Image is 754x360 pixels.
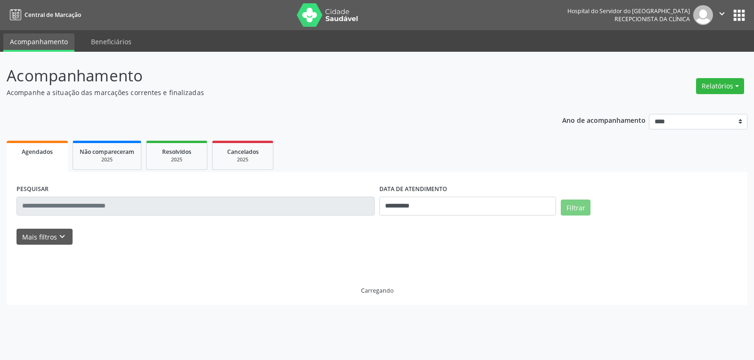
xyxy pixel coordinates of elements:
[57,232,67,242] i: keyboard_arrow_down
[7,88,525,97] p: Acompanhe a situação das marcações correntes e finalizadas
[379,182,447,197] label: DATA DE ATENDIMENTO
[16,182,49,197] label: PESQUISAR
[567,7,690,15] div: Hospital do Servidor do [GEOGRAPHIC_DATA]
[3,33,74,52] a: Acompanhamento
[80,148,134,156] span: Não compareceram
[153,156,200,163] div: 2025
[162,148,191,156] span: Resolvidos
[696,78,744,94] button: Relatórios
[219,156,266,163] div: 2025
[731,7,747,24] button: apps
[7,7,81,23] a: Central de Marcação
[562,114,646,126] p: Ano de acompanhamento
[84,33,138,50] a: Beneficiários
[693,5,713,25] img: img
[227,148,259,156] span: Cancelados
[717,8,727,19] i: 
[80,156,134,163] div: 2025
[615,15,690,23] span: Recepcionista da clínica
[561,200,590,216] button: Filtrar
[713,5,731,25] button: 
[16,229,73,245] button: Mais filtroskeyboard_arrow_down
[22,148,53,156] span: Agendados
[25,11,81,19] span: Central de Marcação
[7,64,525,88] p: Acompanhamento
[361,287,393,295] div: Carregando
